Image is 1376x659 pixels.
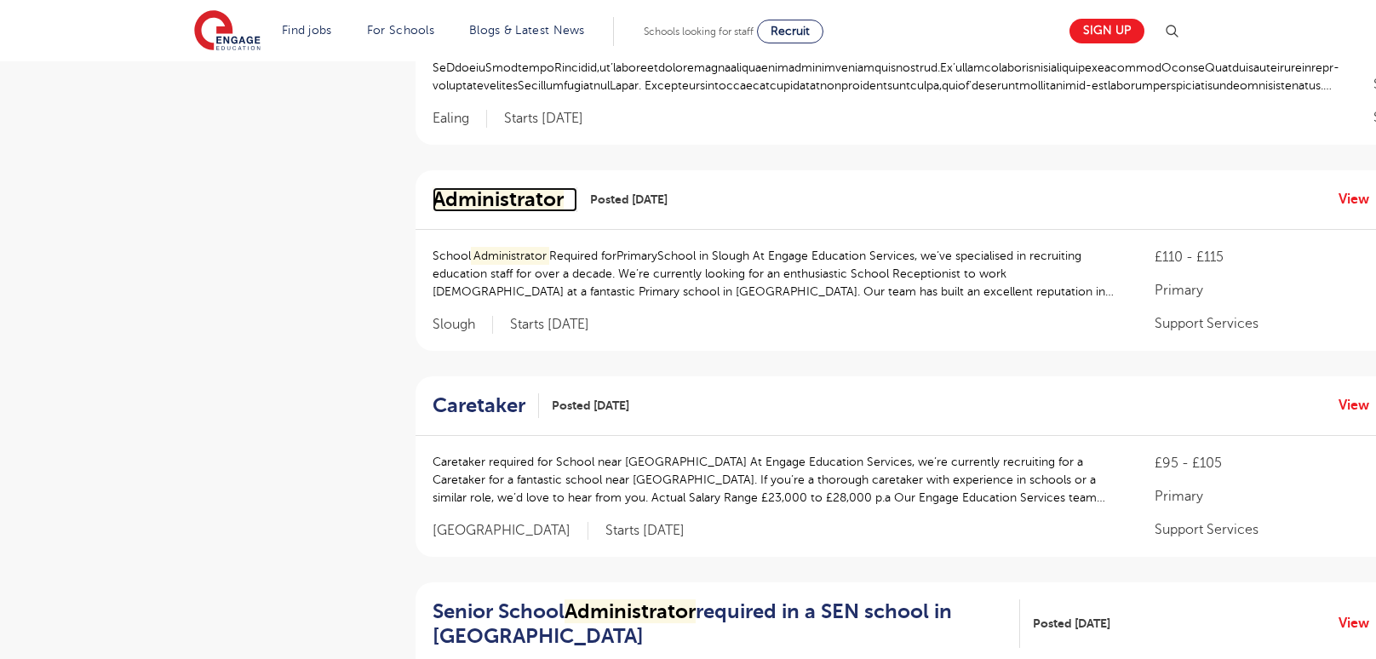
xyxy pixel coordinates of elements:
p: LoremiPsumdolorsitaMetconsecteTuradipisCinge SeDdoeiuSmodtempoRincidid,ut’laboreetdoloremagnaaliq... [433,41,1339,95]
mark: Administrator [433,187,564,211]
span: [GEOGRAPHIC_DATA] [433,522,588,540]
a: Recruit [757,20,823,43]
span: Slough [433,316,493,334]
span: Schools looking for staff [644,26,754,37]
span: Posted [DATE] [590,191,668,209]
p: Caretaker required for School near [GEOGRAPHIC_DATA] At Engage Education Services, we’re currentl... [433,453,1121,507]
a: Blogs & Latest News [469,24,585,37]
p: Starts [DATE] [605,522,685,540]
a: Caretaker [433,393,539,418]
mark: Administrator [565,599,696,623]
p: Starts [DATE] [504,110,583,128]
p: School Required forPrimarySchool in Slough At Engage Education Services, we’ve specialised in rec... [433,247,1121,301]
img: Engage Education [194,10,261,53]
h2: Caretaker [433,393,525,418]
h2: Senior School required in a SEN school in [GEOGRAPHIC_DATA] [433,599,1006,649]
a: Find jobs [282,24,332,37]
a: Senior SchoolAdministratorrequired in a SEN school in [GEOGRAPHIC_DATA] [433,599,1020,649]
mark: Administrator [471,247,549,265]
span: Ealing [433,110,487,128]
span: Recruit [771,25,810,37]
a: For Schools [367,24,434,37]
a: Sign up [1069,19,1144,43]
span: Posted [DATE] [1033,615,1110,633]
p: Starts [DATE] [510,316,589,334]
a: Administrator [433,187,577,212]
span: Posted [DATE] [552,397,629,415]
